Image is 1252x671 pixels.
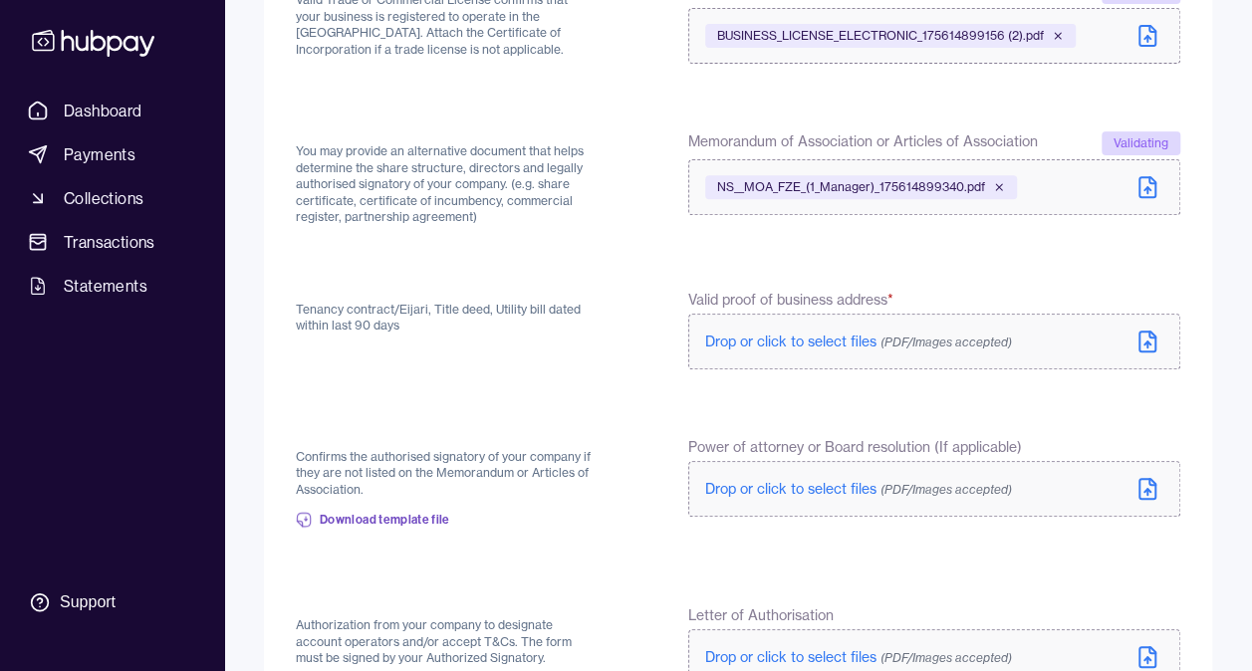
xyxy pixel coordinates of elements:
[20,268,204,304] a: Statements
[688,290,893,310] span: Valid proof of business address
[688,605,834,625] span: Letter of Authorisation
[60,591,116,613] div: Support
[705,480,1012,498] span: Drop or click to select files
[296,617,593,667] p: Authorization from your company to designate account operators and/or accept T&Cs. The form must ...
[20,224,204,260] a: Transactions
[296,449,593,499] p: Confirms the authorised signatory of your company if they are not listed on the Memorandum or Art...
[688,131,1038,155] span: Memorandum of Association or Articles of Association
[20,93,204,128] a: Dashboard
[20,581,204,623] a: Support
[20,180,204,216] a: Collections
[64,142,135,166] span: Payments
[705,648,1012,666] span: Drop or click to select files
[20,136,204,172] a: Payments
[64,274,147,298] span: Statements
[1102,131,1180,155] div: Validating
[320,512,450,528] span: Download template file
[880,335,1012,349] span: (PDF/Images accepted)
[296,302,593,335] p: Tenancy contract/Eijari, Title deed, Utility bill dated within last 90 days
[64,99,142,122] span: Dashboard
[880,482,1012,497] span: (PDF/Images accepted)
[705,333,1012,350] span: Drop or click to select files
[717,28,1044,44] span: BUSINESS_LICENSE_ELECTRONIC_175614899156 (2).pdf
[717,179,985,195] span: NS__MOA_FZE_(1_Manager)_175614899340.pdf
[688,437,1022,457] span: Power of attorney or Board resolution (If applicable)
[64,186,143,210] span: Collections
[296,143,593,226] p: You may provide an alternative document that helps determine the share structure, directors and l...
[296,498,450,542] a: Download template file
[880,650,1012,665] span: (PDF/Images accepted)
[64,230,155,254] span: Transactions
